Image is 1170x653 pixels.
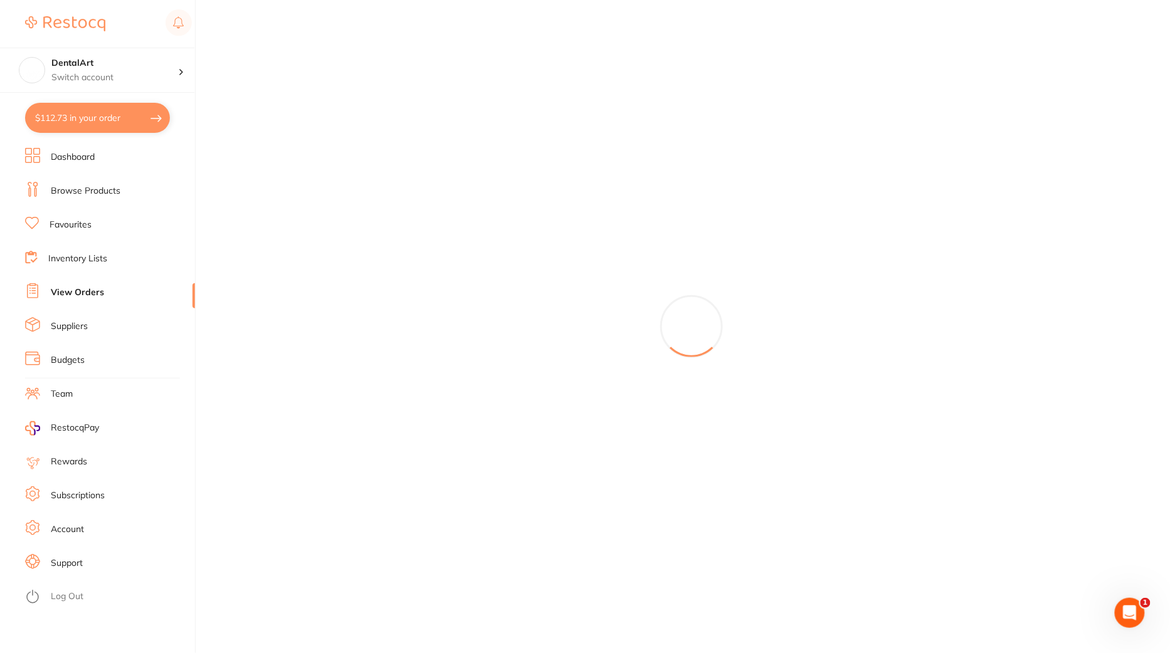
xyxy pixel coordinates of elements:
[1115,598,1145,628] iframe: Intercom live chat
[51,422,99,434] span: RestocqPay
[51,489,105,502] a: Subscriptions
[25,103,170,133] button: $112.73 in your order
[51,388,73,400] a: Team
[51,523,84,536] a: Account
[25,9,105,38] a: Restocq Logo
[48,253,107,265] a: Inventory Lists
[51,57,178,70] h4: DentalArt
[25,587,191,607] button: Log Out
[1141,598,1151,608] span: 1
[51,354,85,367] a: Budgets
[25,16,105,31] img: Restocq Logo
[51,185,120,197] a: Browse Products
[25,421,40,436] img: RestocqPay
[51,71,178,84] p: Switch account
[19,58,45,83] img: DentalArt
[51,320,88,333] a: Suppliers
[25,421,99,436] a: RestocqPay
[50,219,92,231] a: Favourites
[51,456,87,468] a: Rewards
[51,557,83,570] a: Support
[51,590,83,603] a: Log Out
[51,286,104,299] a: View Orders
[51,151,95,164] a: Dashboard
